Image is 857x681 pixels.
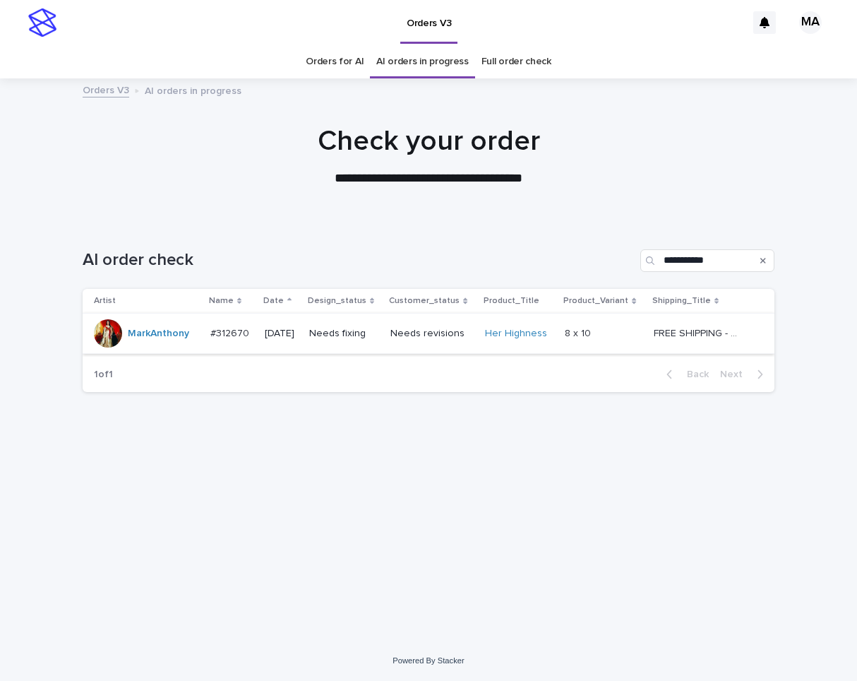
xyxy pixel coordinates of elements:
p: AI orders in progress [145,82,241,97]
button: Back [655,368,714,381]
a: Orders V3 [83,81,129,97]
a: Full order check [481,45,551,78]
p: [DATE] [265,328,298,340]
input: Search [640,249,774,272]
span: Back [678,369,709,379]
p: Design_status [308,293,366,309]
p: Artist [94,293,116,309]
a: AI orders in progress [376,45,469,78]
a: Powered By Stacker [392,656,464,665]
a: Orders for AI [306,45,364,78]
p: Product_Variant [563,293,628,309]
p: Needs fixing [309,328,379,340]
img: stacker-logo-s-only.png [28,8,56,37]
p: FREE SHIPPING - preview in 1-2 business days, after your approval delivery will take 5-10 b.d. [654,325,745,340]
div: MA [799,11,822,34]
span: Next [720,369,751,379]
button: Next [714,368,774,381]
a: MarkAnthony [128,328,189,340]
p: 1 of 1 [83,357,124,392]
p: Name [209,293,234,309]
p: Needs revisions [390,328,474,340]
p: Customer_status [389,293,460,309]
tr: MarkAnthony #312670#312670 [DATE]Needs fixingNeeds revisionsHer Highness 8 x 108 x 10 FREE SHIPPI... [83,314,774,354]
p: Product_Title [484,293,539,309]
h1: AI order check [83,250,635,271]
h1: Check your order [83,124,774,158]
p: Date [263,293,284,309]
p: Shipping_Title [652,293,711,309]
p: 8 x 10 [565,325,594,340]
p: #312670 [210,325,252,340]
a: Her Highness [485,328,547,340]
